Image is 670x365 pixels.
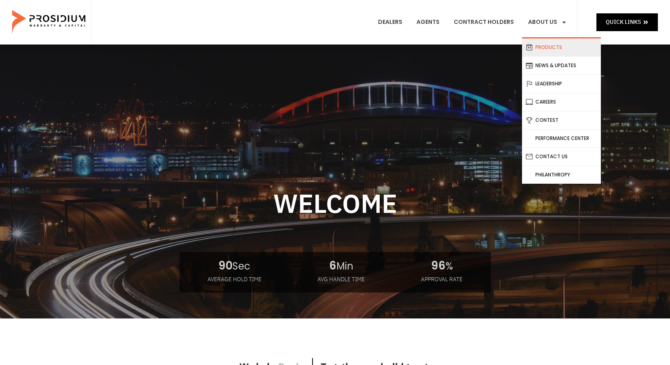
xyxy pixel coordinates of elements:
a: Contract Holders [448,7,520,37]
a: Quick Links [596,13,658,31]
a: Contact Us [522,148,601,166]
a: Contest [522,111,601,129]
ul: About Us [522,37,601,184]
a: Products [522,38,601,56]
nav: Menu [372,7,573,37]
a: Agents [410,7,446,37]
a: Philanthropy [522,166,601,184]
a: Careers [522,93,601,111]
a: Dealers [372,7,408,37]
a: Leadership [522,75,601,93]
a: News & Updates [522,57,601,74]
a: About Us [522,7,573,37]
span: Quick Links [606,17,641,27]
a: Performance Center [522,129,601,147]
